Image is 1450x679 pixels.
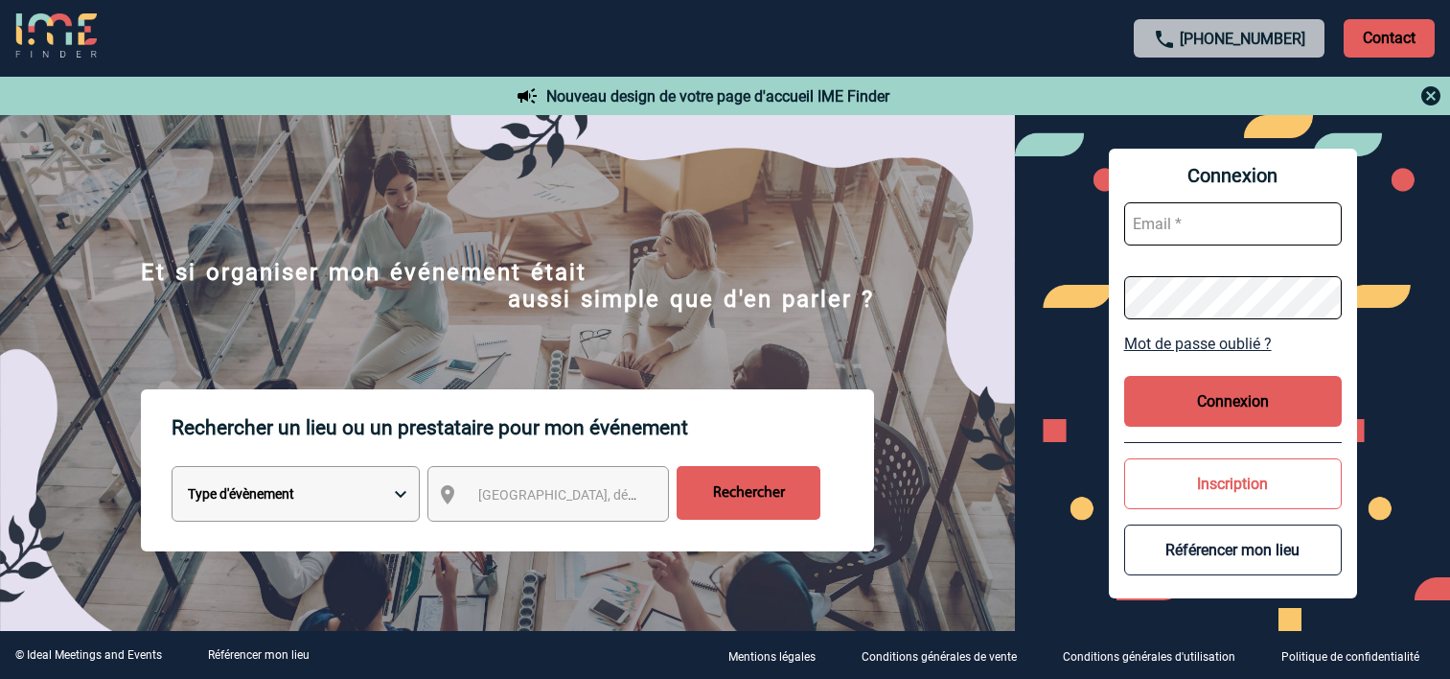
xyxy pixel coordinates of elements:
[1124,458,1342,509] button: Inscription
[208,648,310,662] a: Référencer mon lieu
[478,487,745,503] span: [GEOGRAPHIC_DATA], département, région...
[1124,164,1342,187] span: Connexion
[1124,525,1342,575] button: Référencer mon lieu
[1047,646,1266,665] a: Conditions générales d'utilisation
[728,650,816,664] p: Mentions légales
[1124,202,1342,246] input: Email *
[1124,376,1342,427] button: Connexion
[677,466,820,520] input: Rechercher
[1266,646,1450,665] a: Politique de confidentialité
[1281,650,1419,664] p: Politique de confidentialité
[1063,650,1235,664] p: Conditions générales d'utilisation
[862,650,1017,664] p: Conditions générales de vente
[1153,28,1176,51] img: call-24-px.png
[846,646,1047,665] a: Conditions générales de vente
[1124,335,1342,353] a: Mot de passe oublié ?
[1344,19,1435,58] p: Contact
[1180,30,1305,48] a: [PHONE_NUMBER]
[713,646,846,665] a: Mentions légales
[172,389,874,466] p: Rechercher un lieu ou un prestataire pour mon événement
[15,648,162,662] div: © Ideal Meetings and Events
